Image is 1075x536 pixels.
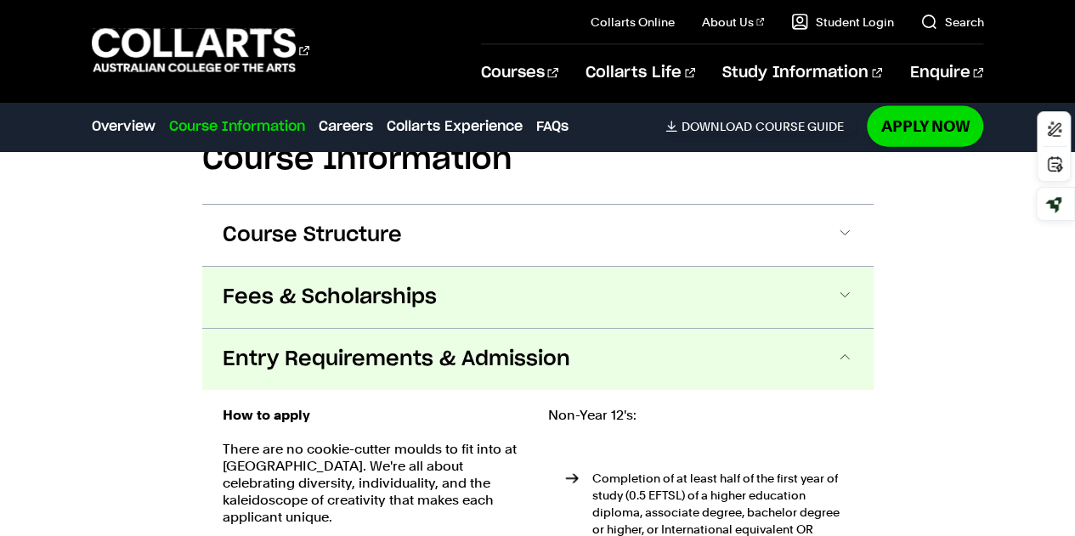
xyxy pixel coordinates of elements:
[867,106,983,146] a: Apply Now
[223,346,570,373] span: Entry Requirements & Admission
[548,407,853,424] p: Non-Year 12's:
[92,26,309,75] div: Go to homepage
[702,14,765,31] a: About Us
[223,441,528,526] p: There are no cookie-cutter moulds to fit into at [GEOGRAPHIC_DATA]. We're all about celebrating d...
[586,45,695,101] a: Collarts Life
[591,14,675,31] a: Collarts Online
[319,116,373,137] a: Careers
[481,45,558,101] a: Courses
[92,116,156,137] a: Overview
[202,141,874,178] h2: Course Information
[169,116,305,137] a: Course Information
[722,45,882,101] a: Study Information
[387,116,523,137] a: Collarts Experience
[665,119,857,134] a: DownloadCourse Guide
[202,267,874,328] button: Fees & Scholarships
[681,119,751,134] span: Download
[202,205,874,266] button: Course Structure
[909,45,983,101] a: Enquire
[223,222,402,249] span: Course Structure
[920,14,983,31] a: Search
[202,329,874,390] button: Entry Requirements & Admission
[536,116,569,137] a: FAQs
[791,14,893,31] a: Student Login
[223,407,310,423] strong: How to apply
[223,284,437,311] span: Fees & Scholarships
